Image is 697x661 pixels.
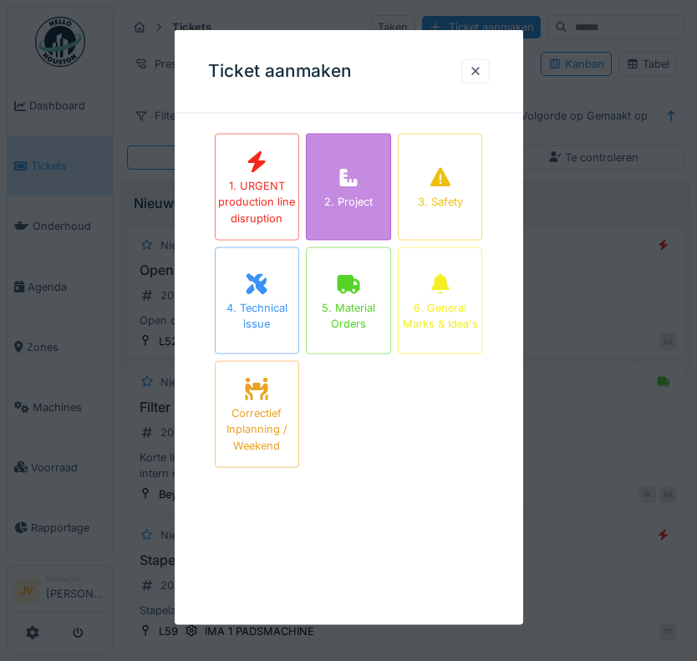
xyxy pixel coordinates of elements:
div: Correctief Inplanning / Weekend [216,405,299,454]
div: 5. Material Orders [307,299,390,331]
div: 2. Project [324,194,373,210]
div: 4. Technical issue [216,299,299,331]
div: 3. Safety [418,194,463,210]
div: 6. General Marks & Idea's [399,299,482,331]
div: 1. URGENT production line disruption [216,178,299,226]
h3: Ticket aanmaken [208,61,352,82]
